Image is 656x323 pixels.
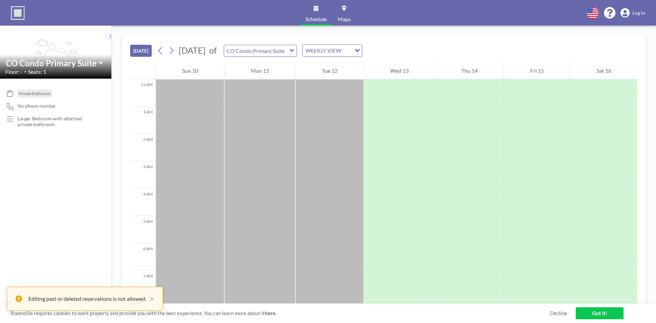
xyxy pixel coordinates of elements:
input: CO Condo Primary Suite [6,58,99,68]
a: Log in [620,8,645,18]
img: organization-logo [11,6,25,20]
button: close [146,295,154,303]
div: 5 AM [130,216,155,243]
span: Log in [632,10,645,16]
span: Roomzilla requires cookies to work properly and provide you with the best experience. You can lea... [11,310,550,317]
div: 12 AM [130,79,155,107]
span: Floor: - [5,68,23,75]
div: 7 AM [130,271,155,298]
span: of [209,45,217,56]
div: Mon 11 [224,62,295,79]
span: Schedule [305,16,327,22]
div: 6 AM [130,243,155,271]
div: Fri 15 [504,62,570,79]
span: [DATE] [179,45,206,55]
div: 1 AM [130,107,155,134]
div: Sat 16 [570,62,637,79]
div: 4 AM [130,189,155,216]
span: No phone number [17,103,56,109]
div: 3 AM [130,161,155,189]
input: Search for option [343,46,351,55]
div: Sun 10 [156,62,224,79]
span: Seats: 1 [28,68,46,75]
a: Decline [550,310,567,317]
div: Tue 12 [296,62,364,79]
div: 2 AM [130,134,155,161]
input: CO Condo Primary Suite [224,45,290,56]
p: Larger Bedroom with attached private bathroom. [17,116,98,127]
div: Wed 13 [364,62,435,79]
div: Search for option [303,45,362,56]
span: Maps [338,16,351,22]
span: WEEKLY VIEW [304,46,343,55]
a: here. [265,310,276,316]
a: Got it! [576,307,624,319]
div: Thu 14 [435,62,504,79]
div: Editing past or deleted reservations is not allowed. [28,295,146,303]
span: Private Bathroom [19,91,51,96]
button: [DATE] [130,45,152,57]
span: • [24,69,26,74]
